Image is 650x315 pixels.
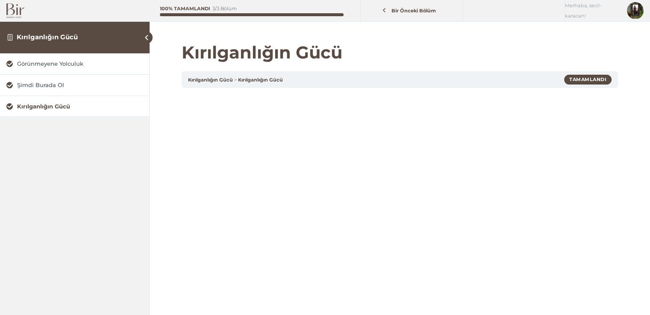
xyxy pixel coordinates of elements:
h1: Kırılganlığın Gücü [182,42,618,63]
div: Şimdi Burada Ol [17,81,143,89]
img: inbound5720259253010107926.jpg [627,2,644,19]
div: Kırılganlığın Gücü [17,102,143,111]
a: Bir Önceki Bölüm [363,3,460,19]
div: Görünmeyene Yolculuk [17,60,143,68]
a: Şimdi Burada Ol [6,81,143,89]
div: 3/3 Bölüm [212,6,237,11]
a: Kırılganlığın Gücü [17,33,78,41]
a: Kırılganlığın Gücü [238,77,283,83]
a: Görünmeyene Yolculuk [6,60,143,68]
div: Tamamlandı [564,75,612,84]
a: Kırılganlığın Gücü [188,77,233,83]
span: Bir Önceki Bölüm [386,8,441,14]
a: Kırılganlığın Gücü [6,102,143,111]
img: Bir Logo [6,3,24,18]
span: Merhaba, secil-karacan! [565,0,621,21]
div: 100% Tamamlandı [160,6,210,11]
